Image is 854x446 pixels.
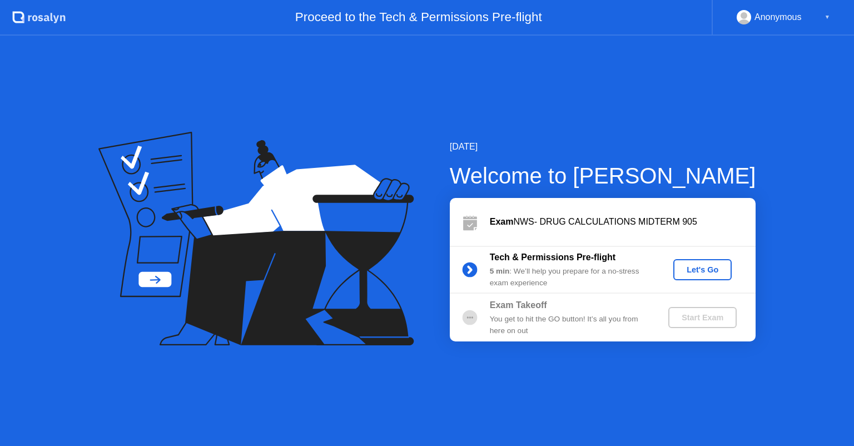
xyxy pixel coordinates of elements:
b: Exam [490,217,514,226]
div: NWS- DRUG CALCULATIONS MIDTERM 905 [490,215,756,229]
div: You get to hit the GO button! It’s all you from here on out [490,314,650,336]
div: Start Exam [673,313,732,322]
div: [DATE] [450,140,756,153]
div: Welcome to [PERSON_NAME] [450,159,756,192]
b: Exam Takeoff [490,300,547,310]
b: 5 min [490,267,510,275]
div: : We’ll help you prepare for a no-stress exam experience [490,266,650,289]
div: Anonymous [754,10,802,24]
div: Let's Go [678,265,727,274]
button: Start Exam [668,307,737,328]
div: ▼ [825,10,830,24]
b: Tech & Permissions Pre-flight [490,252,615,262]
button: Let's Go [673,259,732,280]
